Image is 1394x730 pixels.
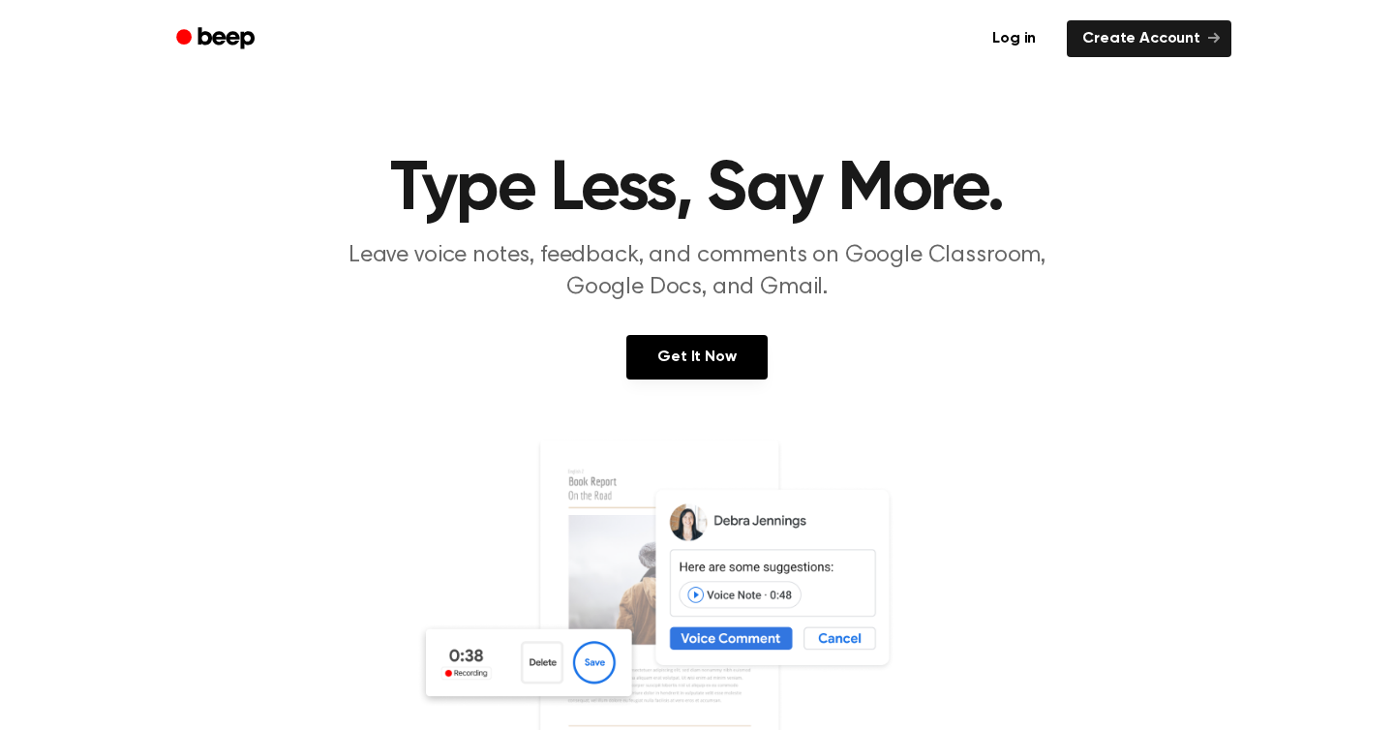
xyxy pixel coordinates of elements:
h1: Type Less, Say More. [201,155,1193,225]
p: Leave voice notes, feedback, and comments on Google Classroom, Google Docs, and Gmail. [325,240,1069,304]
a: Beep [163,20,272,58]
a: Log in [973,16,1055,61]
a: Get It Now [626,335,767,380]
a: Create Account [1067,20,1231,57]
